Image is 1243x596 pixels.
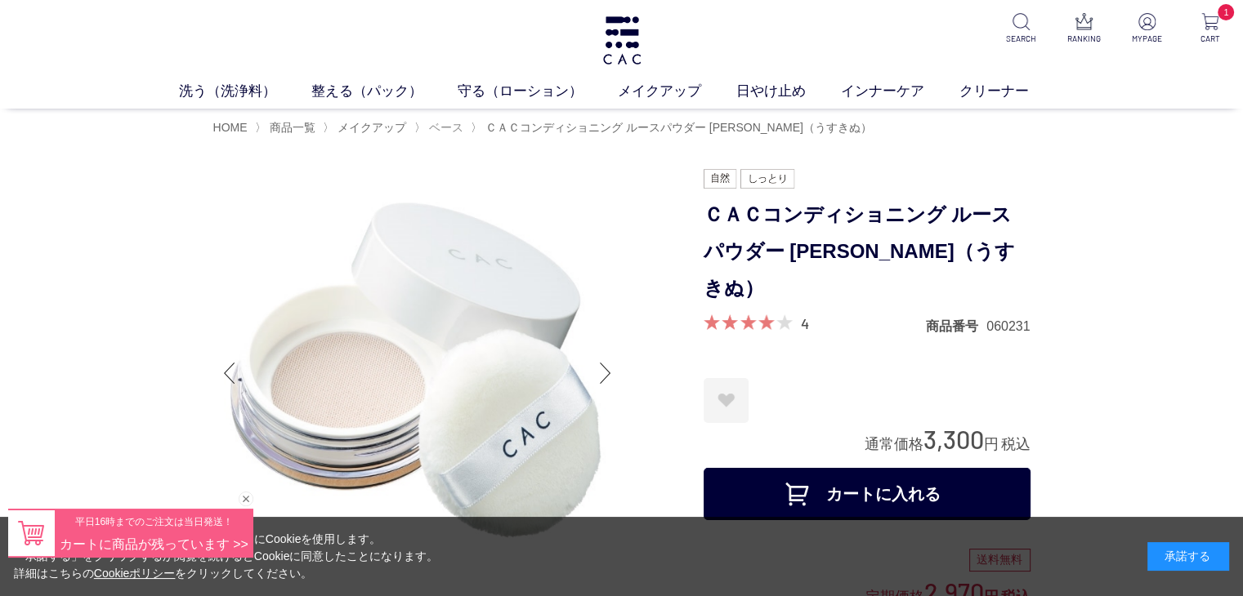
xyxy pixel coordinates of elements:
[801,314,809,332] a: 4
[704,468,1031,520] button: カートに入れる
[311,81,458,102] a: 整える（パック）
[1001,436,1031,452] span: 税込
[959,81,1064,102] a: クリーナー
[984,436,999,452] span: 円
[1064,33,1104,45] p: RANKING
[1190,13,1230,45] a: 1 CART
[255,120,320,136] li: 〉
[1064,13,1104,45] a: RANKING
[426,121,463,134] a: ベース
[458,81,618,102] a: 守る（ローション）
[926,318,986,335] dt: 商品番号
[740,169,794,189] img: しっとり
[704,169,737,189] img: 自然
[923,424,984,454] span: 3,300
[266,121,315,134] a: 商品一覧
[736,81,841,102] a: 日やけ止め
[485,121,872,134] span: ＣＡＣコンディショニング ルースパウダー [PERSON_NAME]（うすきぬ）
[1127,13,1167,45] a: MYPAGE
[1190,33,1230,45] p: CART
[1147,542,1229,571] div: 承諾する
[179,81,311,102] a: 洗う（洗浄料）
[704,378,749,423] a: お気に入りに登録する
[482,121,872,134] a: ＣＡＣコンディショニング ルースパウダー [PERSON_NAME]（うすきぬ）
[1218,4,1234,20] span: 1
[338,121,406,134] span: メイクアップ
[1127,33,1167,45] p: MYPAGE
[841,81,959,102] a: インナーケア
[618,81,736,102] a: メイクアップ
[986,318,1030,335] dd: 060231
[334,121,406,134] a: メイクアップ
[429,121,463,134] span: ベース
[213,121,248,134] a: HOME
[704,197,1031,306] h1: ＣＡＣコンディショニング ルースパウダー [PERSON_NAME]（うすきぬ）
[1001,13,1041,45] a: SEARCH
[865,436,923,452] span: 通常価格
[471,120,876,136] li: 〉
[414,120,467,136] li: 〉
[94,567,176,580] a: Cookieポリシー
[1001,33,1041,45] p: SEARCH
[601,16,643,64] img: logo
[270,121,315,134] span: 商品一覧
[213,169,622,577] img: ＣＡＣコンディショニング ルースパウダー 薄絹（うすきぬ）
[323,120,410,136] li: 〉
